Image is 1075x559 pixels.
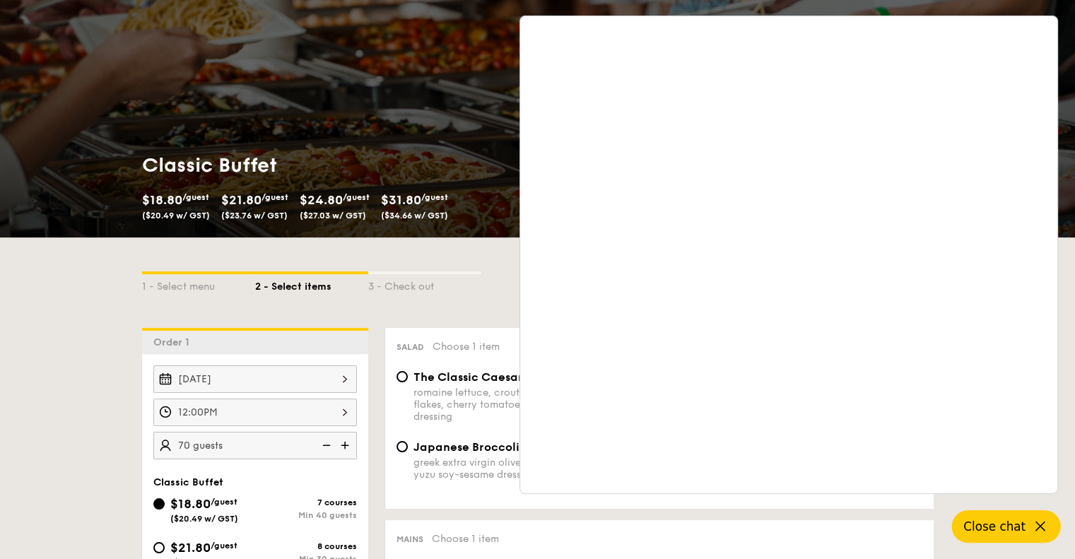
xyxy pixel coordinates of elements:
[255,274,368,294] div: 2 - Select items
[413,457,654,481] div: greek extra virgin olive oil, kizami nori, ginger, yuzu soy-sesame dressing
[421,192,448,202] span: /guest
[255,541,357,551] div: 8 courses
[142,192,182,208] span: $18.80
[396,441,408,452] input: Japanese Broccoli Slawgreek extra virgin olive oil, kizami nori, ginger, yuzu soy-sesame dressing
[153,399,357,426] input: Event time
[381,211,448,220] span: ($34.66 w/ GST)
[396,342,424,352] span: Salad
[211,497,237,507] span: /guest
[343,192,370,202] span: /guest
[142,211,210,220] span: ($20.49 w/ GST)
[153,498,165,510] input: $18.80/guest($20.49 w/ GST)7 coursesMin 40 guests
[432,533,499,545] span: Choose 1 item
[963,519,1026,534] span: Close chat
[413,387,654,423] div: romaine lettuce, croutons, shaved parmesan flakes, cherry tomatoes, housemade caesar dressing
[396,534,423,544] span: Mains
[211,541,237,551] span: /guest
[255,498,357,507] div: 7 courses
[170,496,211,512] span: $18.80
[336,432,357,459] img: icon-add.58712e84.svg
[300,192,343,208] span: $24.80
[368,274,481,294] div: 3 - Check out
[182,192,209,202] span: /guest
[153,336,195,348] span: Order 1
[170,540,211,555] span: $21.80
[221,192,262,208] span: $21.80
[396,371,408,382] input: The Classic Caesar Saladromaine lettuce, croutons, shaved parmesan flakes, cherry tomatoes, house...
[142,153,532,178] h1: Classic Buffet
[153,476,223,488] span: Classic Buffet
[221,211,288,220] span: ($23.76 w/ GST)
[153,432,357,459] input: Number of guests
[153,365,357,393] input: Event date
[153,542,165,553] input: $21.80/guest($23.76 w/ GST)8 coursesMin 30 guests
[952,510,1061,543] button: Close chat
[255,510,357,520] div: Min 40 guests
[142,274,255,294] div: 1 - Select menu
[262,192,288,202] span: /guest
[413,440,549,454] span: Japanese Broccoli Slaw
[433,341,500,353] span: Choose 1 item
[413,370,559,384] span: The Classic Caesar Salad
[381,192,421,208] span: $31.80
[300,211,366,220] span: ($27.03 w/ GST)
[170,514,238,524] span: ($20.49 w/ GST)
[315,432,336,459] img: icon-reduce.1d2dbef1.svg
